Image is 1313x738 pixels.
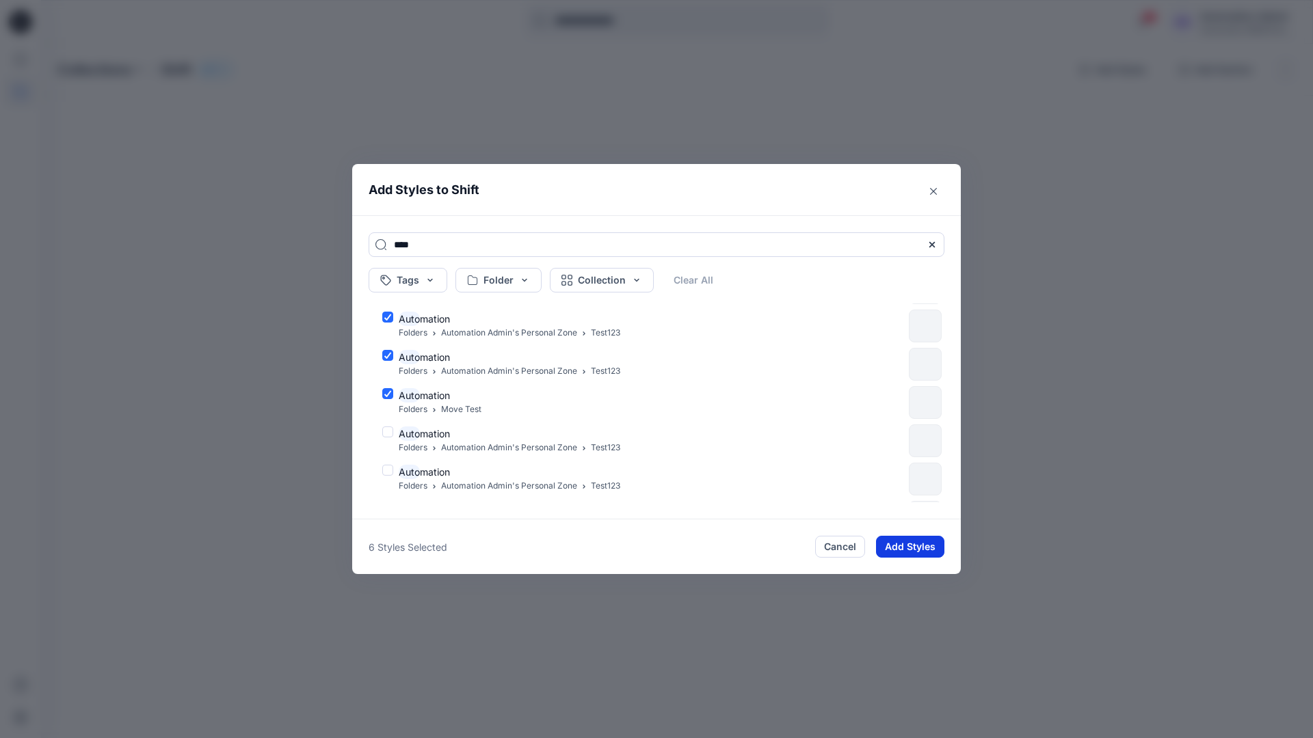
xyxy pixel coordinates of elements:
[399,350,420,364] mark: Auto
[369,540,447,554] p: 6 Styles Selected
[352,164,961,215] header: Add Styles to Shift
[399,426,420,441] mark: Auto
[399,312,420,326] mark: Auto
[441,326,577,340] p: Automation Admin's Personal Zone
[441,441,577,455] p: Automation Admin's Personal Zone
[399,388,420,402] mark: Auto
[399,326,427,340] p: Folders
[550,268,654,292] button: Collection
[420,428,450,439] span: mation
[399,441,427,455] p: Folders
[441,364,577,379] p: Automation Admin's Personal Zone
[441,402,481,417] p: Move Test
[815,536,865,558] button: Cancel
[441,479,577,493] p: Automation Admin's Personal Zone
[399,364,427,379] p: Folders
[876,536,944,558] button: Add Styles
[420,313,450,325] span: mation
[591,326,620,340] p: Test123
[591,479,620,493] p: Test123
[420,466,450,478] span: mation
[399,402,427,417] p: Folders
[420,389,450,401] span: mation
[591,364,620,379] p: Test123
[399,479,427,493] p: Folders
[399,465,420,479] mark: Auto
[369,268,447,292] button: Tags
[591,441,620,455] p: Test123
[420,351,450,363] span: mation
[923,180,944,202] button: Close
[455,268,542,292] button: Folder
